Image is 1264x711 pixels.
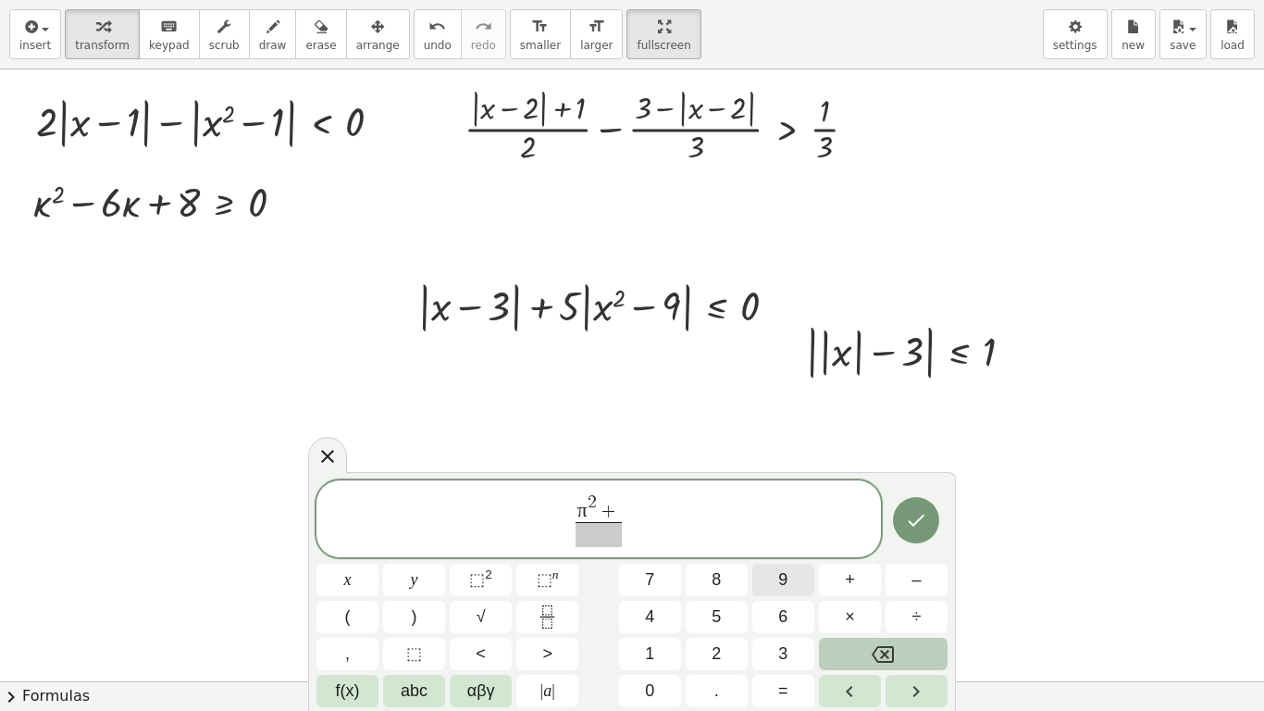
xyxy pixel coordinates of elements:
[1111,9,1156,59] button: new
[752,638,814,670] button: 3
[383,675,445,707] button: Alphabet
[645,605,654,630] span: 4
[316,601,378,633] button: (
[401,679,428,704] span: abc
[819,601,881,633] button: Times
[588,16,605,38] i: format_size
[537,570,552,589] span: ⬚
[510,9,571,59] button: format_sizesmaller
[1159,9,1207,59] button: save
[819,638,948,670] button: Backspace
[893,497,939,543] button: Done
[552,568,559,581] sup: n
[476,642,486,667] span: <
[540,679,555,704] span: a
[886,601,948,633] button: Divide
[619,564,681,596] button: 7
[1221,39,1245,52] span: load
[778,642,787,667] span: 3
[542,642,552,667] span: >
[819,564,881,596] button: Plus
[9,9,61,59] button: insert
[461,9,506,59] button: redoredo
[597,503,621,523] span: +
[450,638,512,670] button: Less than
[450,564,512,596] button: Squared
[450,601,512,633] button: Square root
[637,39,690,52] span: fullscreen
[149,39,190,52] span: keypad
[411,568,418,592] span: y
[469,570,485,589] span: ⬚
[778,605,787,630] span: 6
[531,16,549,38] i: format_size
[845,605,855,630] span: ×
[1210,9,1255,59] button: load
[485,568,492,581] sup: 2
[516,638,578,670] button: Greater than
[19,39,51,52] span: insert
[645,568,654,592] span: 7
[316,675,378,707] button: Functions
[516,564,578,596] button: Superscript
[645,642,654,667] span: 1
[686,601,748,633] button: 5
[712,568,721,592] span: 8
[1170,39,1196,52] span: save
[1043,9,1108,59] button: settings
[540,681,544,700] span: |
[475,16,492,38] i: redo
[819,675,881,707] button: Left arrow
[712,605,721,630] span: 5
[316,638,378,670] button: ,
[305,39,336,52] span: erase
[577,500,588,522] span: π
[714,679,719,704] span: .
[752,564,814,596] button: 9
[570,9,623,59] button: format_sizelarger
[619,601,681,633] button: 4
[886,564,948,596] button: Minus
[477,605,486,630] span: √
[886,675,948,707] button: Right arrow
[467,679,495,704] span: αβγ
[412,605,417,630] span: )
[778,679,788,704] span: =
[912,605,922,630] span: ÷
[520,39,561,52] span: smaller
[414,9,462,59] button: undoundo
[712,642,721,667] span: 2
[346,9,410,59] button: arrange
[406,642,422,667] span: ⬚
[516,601,578,633] button: Fraction
[259,39,287,52] span: draw
[752,601,814,633] button: 6
[626,9,700,59] button: fullscreen
[845,568,855,592] span: +
[75,39,130,52] span: transform
[345,605,351,630] span: (
[383,638,445,670] button: Placeholder
[686,564,748,596] button: 8
[160,16,178,38] i: keyboard
[199,9,250,59] button: scrub
[752,675,814,707] button: Equals
[911,568,921,592] span: –
[383,564,445,596] button: y
[619,638,681,670] button: 1
[428,16,446,38] i: undo
[778,568,787,592] span: 9
[619,675,681,707] button: 0
[139,9,200,59] button: keyboardkeypad
[344,568,352,592] span: x
[686,675,748,707] button: .
[1053,39,1097,52] span: settings
[580,39,613,52] span: larger
[424,39,452,52] span: undo
[316,564,378,596] button: x
[516,675,578,707] button: Absolute value
[471,39,496,52] span: redo
[588,493,597,511] span: 2
[209,39,240,52] span: scrub
[336,679,360,704] span: f(x)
